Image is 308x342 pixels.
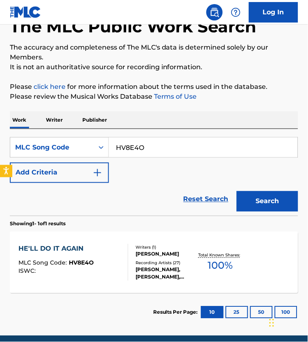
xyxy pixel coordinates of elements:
span: MLC Song Code : [18,259,69,267]
p: Work [10,111,29,129]
img: search [210,7,220,17]
a: HE'LL DO IT AGAINMLC Song Code:HV8E4OISWC:Writers (1)[PERSON_NAME]Recording Artists (27)[PERSON_N... [10,232,298,293]
h1: The MLC Public Work Search [10,16,257,37]
p: The accuracy and completeness of The MLC's data is determined solely by our Members. [10,43,298,62]
a: Reset Search [179,190,233,208]
button: 50 [250,306,273,319]
div: Writers ( 1 ) [136,245,197,251]
p: Please review the Musical Works Database [10,92,298,102]
form: Search Form [10,137,298,216]
span: ISWC : [18,267,38,275]
div: Help [228,4,244,20]
a: Terms of Use [152,93,197,100]
button: 25 [226,306,248,319]
a: Public Search [206,4,223,20]
img: help [231,7,241,17]
p: Please for more information about the terms used in the database. [10,82,298,92]
button: 10 [201,306,224,319]
p: Results Per Page: [153,309,200,316]
p: It is not an authoritative source for recording information. [10,62,298,72]
p: Showing 1 - 1 of 1 results [10,220,66,228]
span: 100 % [208,258,233,273]
p: Total Known Shares: [199,252,242,258]
div: HE'LL DO IT AGAIN [18,244,94,254]
p: Publisher [80,111,109,129]
a: Log In [249,2,298,23]
img: 9d2ae6d4665cec9f34b9.svg [93,168,102,178]
div: [PERSON_NAME], [PERSON_NAME], [PERSON_NAME], [PERSON_NAME], [PERSON_NAME] [136,266,197,281]
iframe: Chat Widget [267,303,308,342]
img: MLC Logo [10,6,41,18]
span: HV8E4O [69,259,94,267]
button: Add Criteria [10,163,109,183]
button: Search [237,191,298,212]
div: MLC Song Code [15,143,89,152]
p: Writer [43,111,65,129]
div: [PERSON_NAME] [136,251,197,258]
div: Drag [269,311,274,335]
a: click here [34,83,66,91]
div: Recording Artists ( 27 ) [136,260,197,266]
